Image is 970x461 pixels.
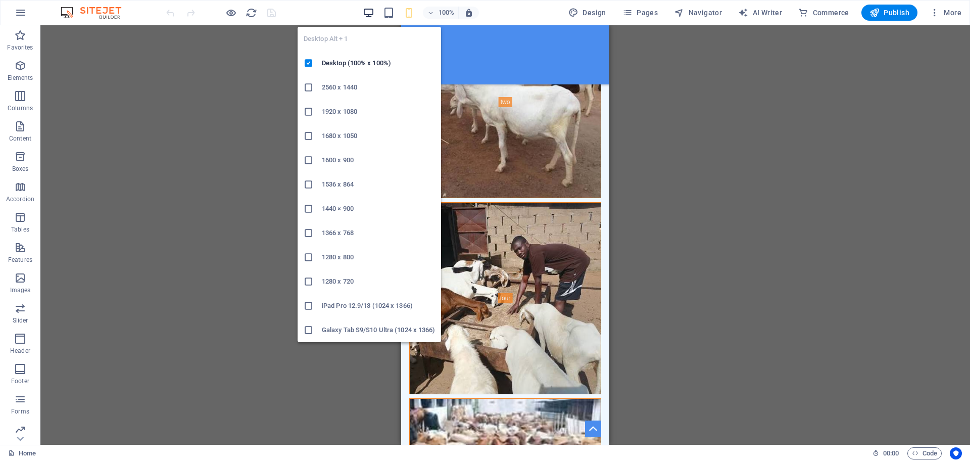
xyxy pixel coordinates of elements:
h6: Desktop (100% x 100%) [322,57,435,69]
span: Navigator [674,8,722,18]
h6: 100% [438,7,454,19]
button: Usercentrics [950,447,962,459]
p: Footer [11,377,29,385]
p: Content [9,134,31,143]
span: AI Writer [738,8,782,18]
button: Publish [861,5,917,21]
button: Design [564,5,610,21]
p: Favorites [7,43,33,52]
p: Header [10,347,30,355]
h6: 2560 x 1440 [322,81,435,94]
p: Boxes [12,165,29,173]
span: Publish [869,8,909,18]
button: Commerce [794,5,853,21]
h6: iPad Pro 12.9/13 (1024 x 1366) [322,300,435,312]
button: reload [245,7,257,19]
button: AI Writer [734,5,786,21]
button: Navigator [670,5,726,21]
span: 00 00 [883,447,899,459]
p: Elements [8,74,33,82]
h6: 1440 × 900 [322,203,435,215]
h6: Galaxy Tab S9/S10 Ultra (1024 x 1366) [322,324,435,336]
h6: 1536 x 864 [322,178,435,191]
p: Accordion [6,195,34,203]
button: More [926,5,965,21]
i: Reload page [246,7,257,19]
button: Click here to leave preview mode and continue editing [225,7,237,19]
p: Tables [11,225,29,234]
h6: 1280 x 800 [322,251,435,263]
span: Design [568,8,606,18]
h6: 1680 x 1050 [322,130,435,142]
p: Images [10,286,31,294]
p: Slider [13,316,28,325]
p: Forms [11,407,29,416]
div: Design (Ctrl+Alt+Y) [564,5,610,21]
h6: Session time [872,447,899,459]
p: Features [8,256,32,264]
p: Columns [8,104,33,112]
button: 100% [423,7,459,19]
h6: 1600 x 900 [322,154,435,166]
span: Pages [622,8,658,18]
span: More [930,8,961,18]
a: Click to cancel selection. Double-click to open Pages [8,447,36,459]
span: Commerce [798,8,849,18]
span: : [890,449,892,457]
span: Code [912,447,937,459]
h6: 1280 x 720 [322,275,435,288]
h6: 1920 x 1080 [322,106,435,118]
h6: 1366 x 768 [322,227,435,239]
button: Code [907,447,942,459]
button: Pages [618,5,662,21]
i: On resize automatically adjust zoom level to fit chosen device. [464,8,473,17]
img: Editor Logo [58,7,134,19]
